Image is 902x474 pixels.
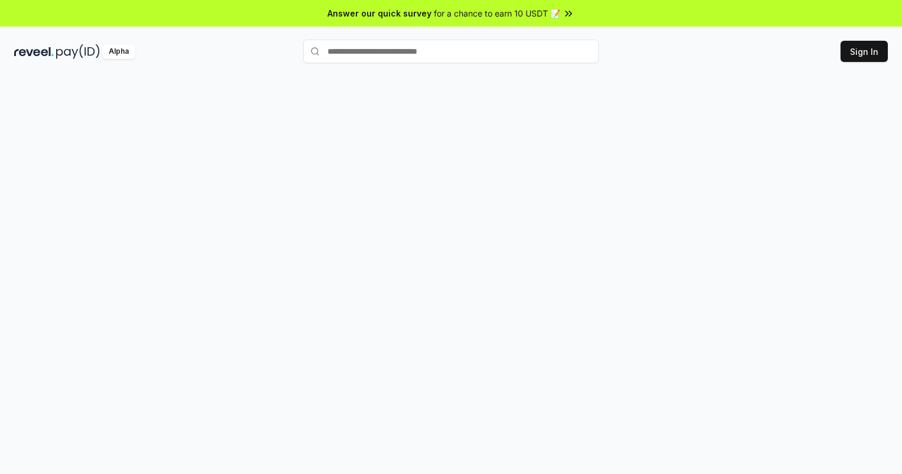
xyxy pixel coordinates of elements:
img: reveel_dark [14,44,54,59]
img: pay_id [56,44,100,59]
button: Sign In [841,41,888,62]
span: Answer our quick survey [327,7,431,19]
span: for a chance to earn 10 USDT 📝 [434,7,560,19]
div: Alpha [102,44,135,59]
